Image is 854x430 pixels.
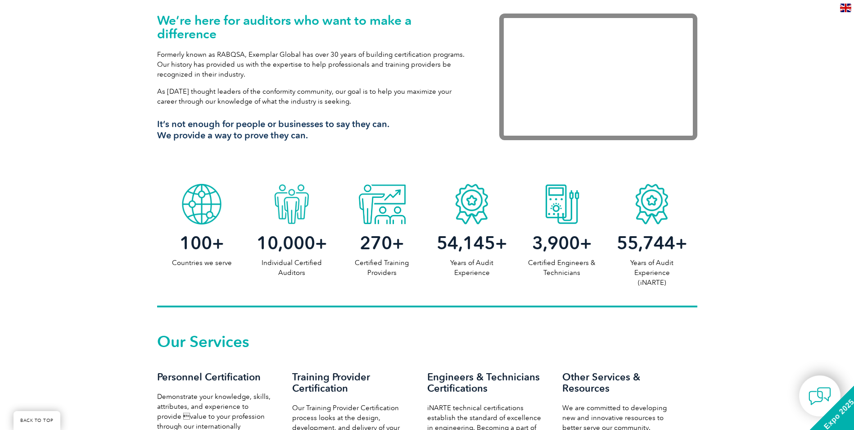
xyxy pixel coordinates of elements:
[607,236,697,250] h2: +
[532,232,580,254] span: 3,900
[257,232,315,254] span: 10,000
[247,258,337,278] p: Individual Certified Auditors
[157,119,472,141] h3: It’s not enough for people or businesses to say they can. We provide a way to prove they can.
[157,236,247,250] h2: +
[809,385,831,407] img: contact-chat.png
[157,87,472,106] p: As [DATE] thought leaders of the conformity community, our goal is to help you maximize your care...
[14,411,60,430] a: BACK TO TOP
[517,236,607,250] h2: +
[157,334,697,349] h2: Our Services
[157,50,472,79] p: Formerly known as RABQSA, Exemplar Global has over 30 years of building certification programs. O...
[617,232,675,254] span: 55,744
[157,371,274,383] h3: Personnel Certification
[157,258,247,268] p: Countries we serve
[517,258,607,278] p: Certified Engineers & Technicians
[607,258,697,288] p: Years of Audit Experience (iNARTE)
[157,14,472,41] h1: We’re here for auditors who want to make a difference
[292,371,409,394] h3: Training Provider Certification
[180,232,212,254] span: 100
[247,236,337,250] h2: +
[840,4,851,12] img: en
[562,371,679,394] h3: Other Services & Resources
[437,232,495,254] span: 54,145
[427,258,517,278] p: Years of Audit Experience
[499,14,697,140] iframe: Exemplar Global: Working together to make a difference
[427,236,517,250] h2: +
[360,232,392,254] span: 270
[337,258,427,278] p: Certified Training Providers
[337,236,427,250] h2: +
[427,371,544,394] h3: Engineers & Technicians Certifications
